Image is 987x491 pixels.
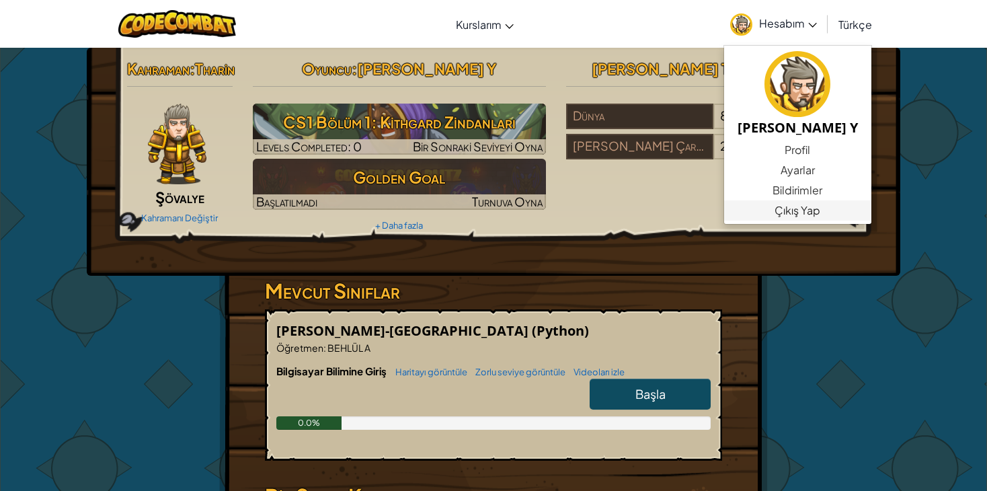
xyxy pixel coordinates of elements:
span: BEHLÜL A [326,342,370,354]
a: [PERSON_NAME] Çarşamba2oyuncu [566,147,860,162]
img: Golden Goal [253,159,547,210]
span: Oyuncu [302,59,352,78]
a: Kahramanı Değiştir [141,213,218,223]
span: Hesabım [759,16,817,30]
img: CS1 Bölüm 1: Kithgard Zindanları [253,104,547,155]
span: Turnuva Oyna [472,194,543,209]
a: Hesabım [723,3,824,45]
div: 0.0% [276,416,342,430]
div: Dünya [566,104,713,129]
a: + Daha fazla [375,220,423,231]
a: [PERSON_NAME] Y [724,49,871,140]
a: Videoları izle [567,367,625,377]
span: 2 [720,138,727,153]
a: Dünya8.050.593oyuncu [566,116,860,132]
a: Bir Sonraki Seviyeyi Oyna [253,104,547,155]
span: Kurslarım [456,17,502,32]
span: : [352,59,357,78]
img: avatar [764,51,830,117]
span: Öğretmen [276,342,323,354]
span: [PERSON_NAME] Y [357,59,497,78]
img: CodeCombat logo [118,10,236,38]
img: avatar [730,13,752,36]
span: Bilgisayar Bilimine Giriş [276,365,389,377]
a: Bildirimler [724,180,871,200]
h3: Mevcut Sınıflar [265,276,722,306]
a: Profil [724,140,871,160]
span: Kahraman [127,59,190,78]
span: Bir Sonraki Seviyeyi Oyna [413,139,543,154]
a: Kurslarım [449,6,520,42]
span: Türkçe [838,17,872,32]
div: [PERSON_NAME] Çarşamba [566,134,713,159]
span: [PERSON_NAME] Takım Sıralamaları [592,59,835,78]
a: Haritayı görüntüle [389,367,467,377]
img: knight-pose.png [148,104,207,184]
span: Levels Completed: 0 [256,139,362,154]
a: Zorlu seviye görüntüle [469,367,565,377]
a: Türkçe [832,6,879,42]
h3: Golden Goal [253,162,547,192]
a: Golden GoalBaşlatılmadıTurnuva Oyna [253,159,547,210]
span: (Python) [532,322,589,340]
span: Başlatılmadı [256,194,317,209]
span: Başla [635,386,666,402]
span: [PERSON_NAME]-[GEOGRAPHIC_DATA] [276,322,532,340]
h5: [PERSON_NAME] Y [738,117,858,138]
span: Bildirimler [773,182,822,198]
span: 8.050.593 [720,108,781,123]
span: Şövalye [155,188,204,206]
a: Çıkış Yap [724,200,871,221]
span: : [323,342,326,354]
span: : [190,59,195,78]
h3: CS1 Bölüm 1: Kithgard Zindanları [253,107,547,137]
span: Tharin [195,59,235,78]
a: Ayarlar [724,160,871,180]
